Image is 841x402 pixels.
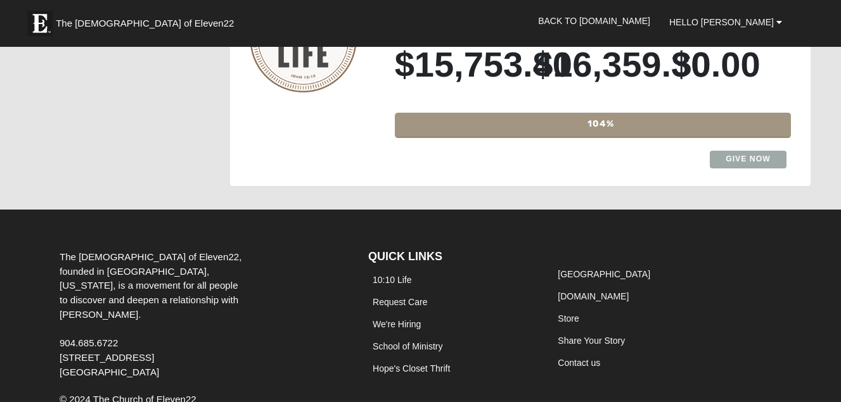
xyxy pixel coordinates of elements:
a: [DOMAIN_NAME] [558,291,629,301]
a: [GEOGRAPHIC_DATA] [558,269,650,279]
a: School of Ministry [373,341,442,351]
h4: QUICK LINKS [368,250,534,264]
h3: $15,753.40 [395,43,514,85]
a: Back to [DOMAIN_NAME] [529,5,660,37]
a: Request Care [373,297,427,307]
span: The [DEMOGRAPHIC_DATA] of Eleven22 [56,17,234,30]
span: Hello [PERSON_NAME] [669,17,774,27]
div: 104% [395,113,806,137]
a: The [DEMOGRAPHIC_DATA] of Eleven22 [21,4,274,36]
h3: $0.00 [671,43,790,85]
span: [GEOGRAPHIC_DATA] [60,367,159,377]
h3: $16,359.30 [533,43,652,85]
a: Hope's Closet Thrift [373,363,450,374]
a: Give Now [710,151,786,168]
img: Eleven22 logo [27,11,53,36]
a: Store [558,313,579,323]
a: Share Your Story [558,336,625,346]
a: Hello [PERSON_NAME] [660,6,792,38]
a: 10:10 Life [373,275,412,285]
div: The [DEMOGRAPHIC_DATA] of Eleven22, founded in [GEOGRAPHIC_DATA], [US_STATE], is a movement for a... [50,250,256,379]
a: Contact us [558,358,600,368]
a: We're Hiring [373,319,421,329]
